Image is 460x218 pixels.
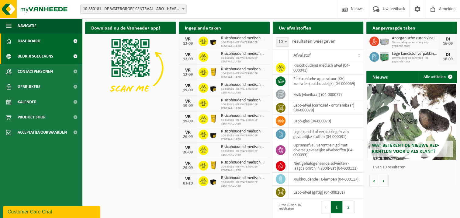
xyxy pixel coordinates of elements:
[331,201,343,213] button: 1
[182,146,194,150] div: VR
[182,166,194,170] div: 26-09
[221,51,266,56] span: Risicohoudend medisch afval
[18,33,40,49] span: Dashboard
[442,52,454,57] div: DI
[208,129,219,139] img: LP-SB-00030-HPE-51
[289,141,363,159] td: opruimafval, verontreinigd met diverse gevaarlijke afvalstoffen (04-000093)
[366,71,394,83] h2: Nieuws
[182,161,194,166] div: VR
[221,36,266,41] span: Risicohoudend medisch afval
[182,99,194,104] div: VR
[289,101,363,114] td: labo-afval (corrosief - ontvlambaar) (04-000078)
[179,22,227,33] h2: Ingeplande taken
[182,42,194,46] div: 12-09
[392,51,439,56] span: Lege kunststof verpakkingen van gevaarlijke stoffen
[18,18,36,33] span: Navigatie
[289,128,363,141] td: lege kunststof verpakkingen van gevaarlijke stoffen (04-000081)
[372,143,439,154] span: Wat betekent de nieuwe RED-richtlijn voor u als klant?
[221,176,266,181] span: Risicohoudend medisch afval
[366,22,421,33] h2: Aangevraagde taken
[289,186,363,199] td: labo-afval (giftig) (04-000261)
[369,175,379,187] button: Vorige
[182,135,194,139] div: 26-09
[221,103,266,110] span: 10-850181 - DE WATERGROEP CENTRAAL LABO
[221,165,266,172] span: 10-850181 - DE WATERGROEP CENTRAAL LABO
[221,145,266,149] span: Risicohoudend medisch afval
[343,201,355,213] button: 2
[221,56,266,64] span: 10-850181 - DE WATERGROEP CENTRAAL LABO
[85,34,176,102] img: Download de VHEPlus App
[18,110,45,125] span: Product Shop
[208,113,219,124] img: LP-SB-00060-HPE-C6
[221,134,266,141] span: 10-850181 - DE WATERGROEP CENTRAAL LABO
[18,125,67,140] span: Acceptatievoorwaarden
[221,181,266,188] span: 10-850181 - DE WATERGROEP CENTRAAL LABO
[442,42,454,46] div: 16-09
[379,175,389,187] button: Volgende
[208,36,219,46] img: LP-SB-00030-HPE-51
[392,36,439,41] span: Anorganische zuren vloeibaar in kleinverpakking
[392,41,439,48] span: Omwisseling op aanvraag - op geplande route
[221,118,266,126] span: 10-850181 - DE WATERGROEP CENTRAAL LABO
[182,119,194,124] div: 19-09
[182,181,194,186] div: 03-10
[182,73,194,77] div: 12-09
[379,51,389,62] img: PB-HB-1400-HPE-GN-11
[182,68,194,73] div: VR
[221,83,266,87] span: Risicohoudend medisch afval
[221,41,266,48] span: 10-850181 - DE WATERGROEP CENTRAAL LABO
[80,5,187,14] span: 10-850181 - DE WATERGROEP CENTRAAL LABO - HEVERLEE
[182,52,194,57] div: VR
[289,159,363,173] td: niet gehalogeneerde solventen - laagcalorisch in 200lt-vat (04-000111)
[379,36,389,46] img: PB-LB-0680-HPE-GY-11
[221,114,266,118] span: Risicohoudend medisch afval
[221,98,266,103] span: Risicohoudend medisch afval
[221,87,266,95] span: 10-850181 - DE WATERGROEP CENTRAAL LABO
[221,72,266,79] span: 10-850181 - DE WATERGROEP CENTRAAL LABO
[182,114,194,119] div: VR
[182,177,194,181] div: VR
[182,37,194,42] div: VR
[276,38,289,46] span: 10
[3,205,102,218] iframe: chat widget
[372,165,454,170] p: 1 van 10 resultaten
[289,61,363,75] td: risicohoudend medisch afval (04-000041)
[182,104,194,108] div: 19-09
[289,173,363,186] td: kwikhoudende TL-lampen (04-000117)
[289,88,363,101] td: kwik (vloeibaar) (04-000077)
[273,22,317,33] h2: Uw afvalstoffen
[221,129,266,134] span: Risicohoudend medisch afval
[208,82,219,93] img: LP-SB-00030-HPE-51
[442,37,454,42] div: DI
[367,84,456,160] a: Wat betekent de nieuwe RED-richtlijn voor u als klant?
[182,150,194,155] div: 26-09
[321,201,331,213] button: Previous
[18,79,40,94] span: Gebruikers
[289,75,363,88] td: elektronische apparatuur (KV) koelvries (huishoudelijk) (04-000069)
[442,57,454,62] div: 16-09
[419,71,456,83] a: Alle artikelen
[392,56,439,64] span: Omwisseling op aanvraag - op geplande route
[221,149,266,157] span: 10-850181 - DE WATERGROEP CENTRAAL LABO
[18,49,53,64] span: Bedrijfsgegevens
[208,67,219,77] img: LP-SB-00060-HPE-C6
[81,5,186,13] span: 10-850181 - DE WATERGROEP CENTRAAL LABO - HEVERLEE
[18,64,53,79] span: Contactpersonen
[208,175,219,186] img: LP-SB-00030-HPE-51
[221,160,266,165] span: Risicohoudend medisch afval
[289,114,363,128] td: labo-glas (04-000079)
[182,83,194,88] div: VR
[292,39,335,44] label: resultaten weergeven
[18,94,36,110] span: Kalender
[221,67,266,72] span: Risicohoudend medisch afval
[182,130,194,135] div: VR
[293,53,311,58] span: Afvalstof
[276,37,289,47] span: 10
[182,57,194,62] div: 12-09
[182,88,194,93] div: 19-09
[85,22,166,33] h2: Download nu de Vanheede+ app!
[208,160,219,170] img: LP-SB-00060-HPE-C6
